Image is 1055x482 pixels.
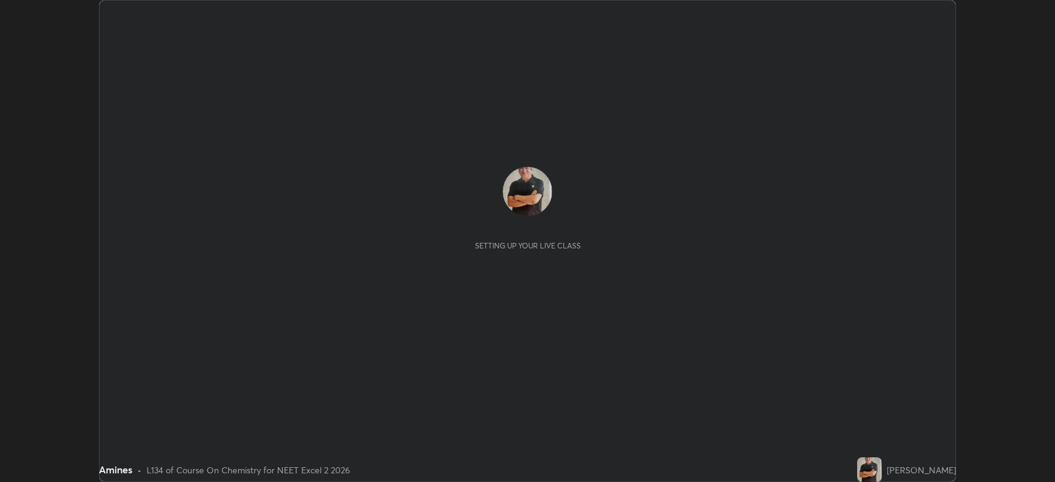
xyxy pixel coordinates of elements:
img: e6ef48b7254d46eb90a707ca23a8ca9d.jpg [503,167,552,216]
div: Amines [99,462,132,477]
div: [PERSON_NAME] [887,463,956,476]
div: Setting up your live class [475,241,581,250]
div: L134 of Course On Chemistry for NEET Excel 2 2026 [147,463,350,476]
div: • [137,463,142,476]
img: e6ef48b7254d46eb90a707ca23a8ca9d.jpg [857,457,882,482]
